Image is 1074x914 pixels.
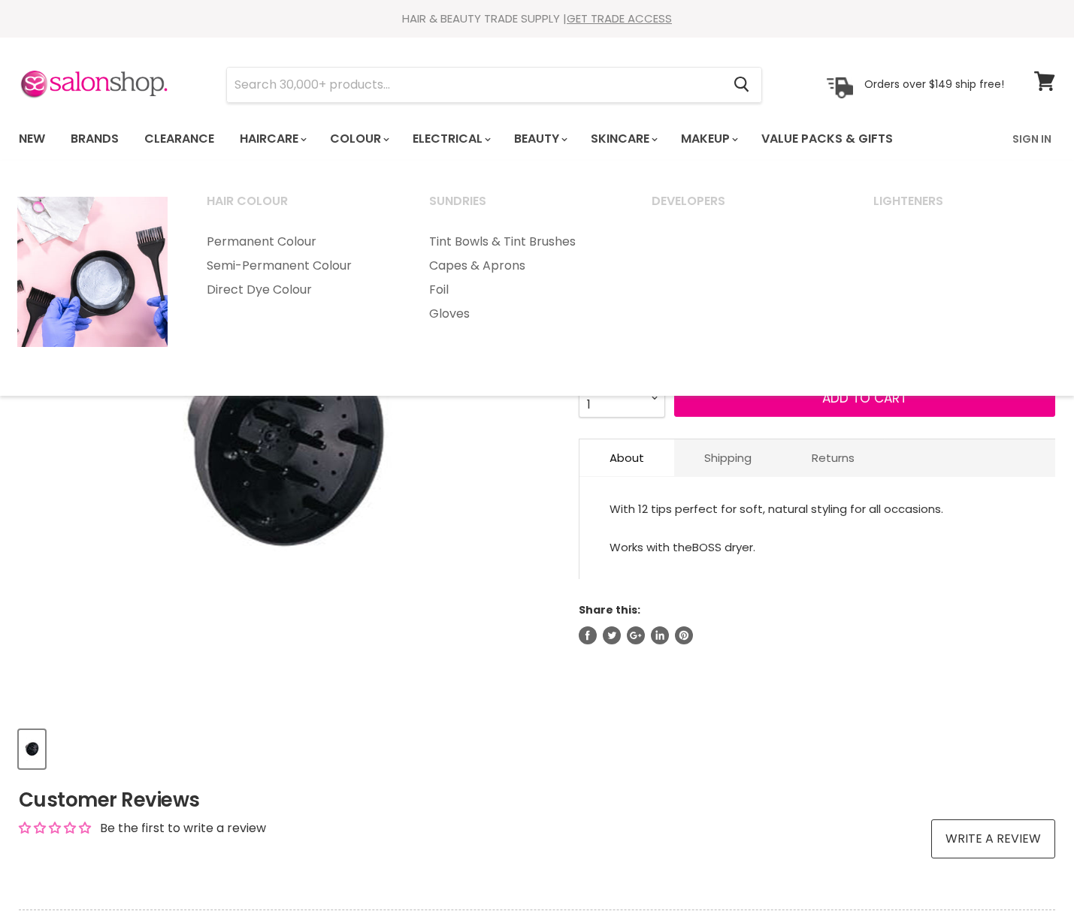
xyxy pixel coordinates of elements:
[228,123,316,155] a: Haircare
[579,603,1055,644] aside: Share this:
[410,302,630,326] a: Gloves
[8,123,56,155] a: New
[633,189,852,227] a: Developers
[188,230,407,302] ul: Main menu
[864,77,1004,91] p: Orders over $149 ship free!
[1003,123,1060,155] a: Sign In
[579,602,640,617] span: Share this:
[782,439,885,476] a: Returns
[567,11,672,26] a: GET TRADE ACCESS
[722,68,761,102] button: Search
[670,123,747,155] a: Makeup
[188,189,407,227] a: Hair Colour
[401,123,500,155] a: Electrical
[19,182,552,715] div: Evy Professional theBOSS Dryer Diffuser image. Click or Scroll to Zoom.
[410,230,630,326] ul: Main menu
[503,123,576,155] a: Beauty
[110,186,461,711] img: Evy Professional theBOSS Dryer Diffuser
[674,439,782,476] a: Shipping
[8,117,954,161] ul: Main menu
[59,123,130,155] a: Brands
[19,786,1055,813] h2: Customer Reviews
[17,725,555,768] div: Product thumbnails
[610,499,1025,557] div: With 12 tips perfect for soft, natural styling for all occasions. Works with theBOSS dryer.
[579,439,674,476] a: About
[750,123,904,155] a: Value Packs & Gifts
[19,819,91,837] div: Average rating is 0.00 stars
[855,189,1074,227] a: Lighteners
[579,123,667,155] a: Skincare
[579,379,665,417] select: Quantity
[188,230,407,254] a: Permanent Colour
[188,278,407,302] a: Direct Dye Colour
[227,68,722,102] input: Search
[226,67,762,103] form: Product
[410,230,630,254] a: Tint Bowls & Tint Brushes
[133,123,225,155] a: Clearance
[20,732,44,767] img: Evy Professional theBOSS Dryer Diffuser
[188,254,407,278] a: Semi-Permanent Colour
[822,389,907,407] span: Add to cart
[674,380,1055,418] button: Add to cart
[410,189,630,227] a: Sundries
[319,123,398,155] a: Colour
[19,730,45,768] button: Evy Professional theBOSS Dryer Diffuser
[100,820,266,837] div: Be the first to write a review
[410,278,630,302] a: Foil
[931,819,1055,858] a: Write a review
[410,254,630,278] a: Capes & Aprons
